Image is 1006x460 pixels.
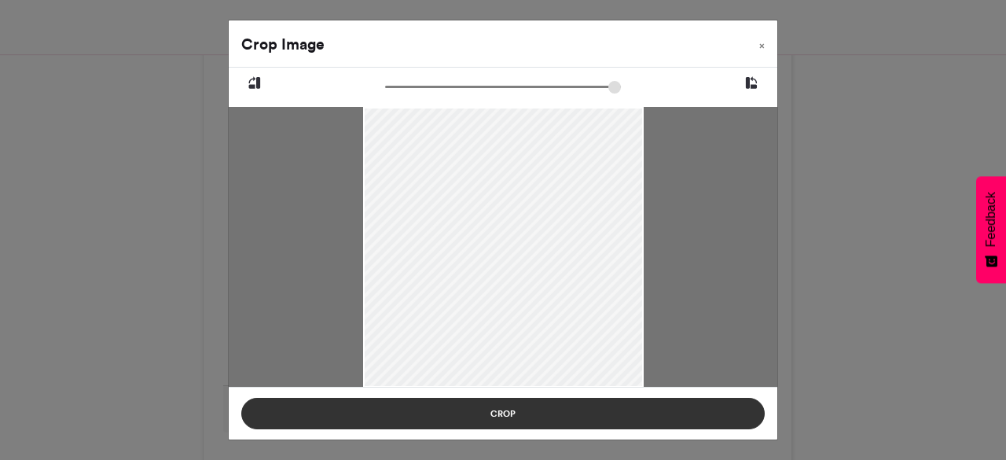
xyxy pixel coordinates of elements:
span: × [759,41,765,50]
h4: Crop Image [241,33,325,56]
button: Close [747,20,777,64]
span: Feedback [984,192,998,247]
button: Feedback - Show survey [976,176,1006,283]
button: Crop [241,398,765,429]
